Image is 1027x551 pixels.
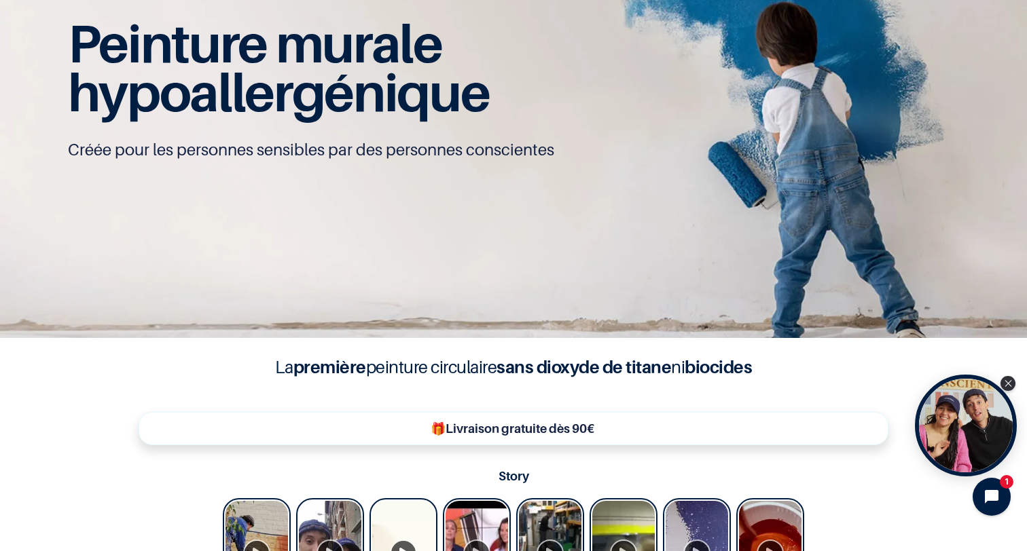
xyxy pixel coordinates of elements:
[1001,376,1015,391] div: Close Tolstoy widget
[685,356,752,377] b: biocides
[915,375,1017,476] div: Tolstoy bubble widget
[242,354,785,380] h4: La peinture circulaire ni
[915,375,1017,476] div: Open Tolstoy
[431,421,594,436] b: 🎁Livraison gratuite dès 90€
[497,356,671,377] b: sans dioxyde de titane
[915,375,1017,476] div: Open Tolstoy widget
[68,60,490,123] span: hypoallergénique
[293,356,366,377] b: première
[68,12,442,75] span: Peinture murale
[68,139,960,161] p: Créée pour les personnes sensibles par des personnes conscientes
